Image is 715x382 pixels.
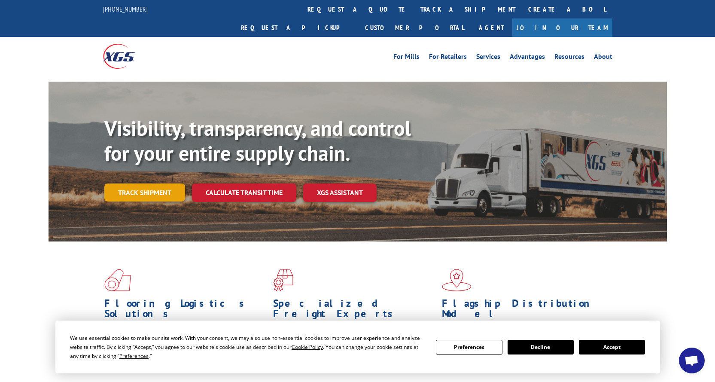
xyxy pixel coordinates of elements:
[510,53,545,63] a: Advantages
[476,53,500,63] a: Services
[442,298,604,323] h1: Flagship Distribution Model
[393,53,420,63] a: For Mills
[103,5,148,13] a: [PHONE_NUMBER]
[512,18,612,37] a: Join Our Team
[442,269,472,291] img: xgs-icon-flagship-distribution-model-red
[679,348,705,373] div: Open chat
[359,18,470,37] a: Customer Portal
[55,321,660,373] div: Cookie Consent Prompt
[104,298,267,323] h1: Flooring Logistics Solutions
[594,53,612,63] a: About
[234,18,359,37] a: Request a pickup
[119,352,149,360] span: Preferences
[104,183,185,202] a: Track shipment
[303,183,377,202] a: XGS ASSISTANT
[508,340,574,354] button: Decline
[104,269,131,291] img: xgs-icon-total-supply-chain-intelligence-red
[292,343,323,351] span: Cookie Policy
[104,115,411,166] b: Visibility, transparency, and control for your entire supply chain.
[192,183,296,202] a: Calculate transit time
[70,333,426,361] div: We use essential cookies to make our site work. With your consent, we may also use non-essential ...
[579,340,645,354] button: Accept
[273,269,293,291] img: xgs-icon-focused-on-flooring-red
[273,298,435,323] h1: Specialized Freight Experts
[436,340,502,354] button: Preferences
[554,53,584,63] a: Resources
[470,18,512,37] a: Agent
[429,53,467,63] a: For Retailers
